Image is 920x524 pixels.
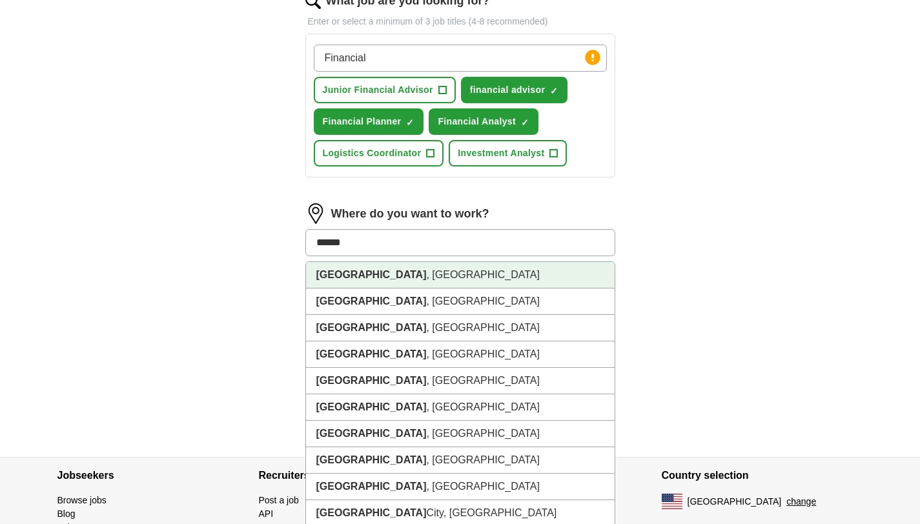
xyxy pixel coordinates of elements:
span: Investment Analyst [458,146,544,160]
strong: [GEOGRAPHIC_DATA] [316,269,427,280]
p: Enter or select a minimum of 3 job titles (4-8 recommended) [305,15,615,28]
span: Junior Financial Advisor [323,83,433,97]
li: , [GEOGRAPHIC_DATA] [306,315,615,341]
img: US flag [662,494,682,509]
span: financial advisor [470,83,545,97]
button: Financial Analyst✓ [429,108,538,135]
strong: [GEOGRAPHIC_DATA] [316,454,427,465]
span: ✓ [521,117,529,128]
button: Investment Analyst [449,140,567,166]
span: Financial Analyst [438,115,516,128]
strong: [GEOGRAPHIC_DATA] [316,322,427,333]
button: change [786,495,816,509]
button: Logistics Coordinator [314,140,444,166]
input: Type a job title and press enter [314,45,607,72]
strong: [GEOGRAPHIC_DATA] [316,481,427,492]
button: financial advisor✓ [461,77,567,103]
span: ✓ [550,86,558,96]
a: Blog [57,509,76,519]
span: ✓ [406,117,414,128]
li: , [GEOGRAPHIC_DATA] [306,447,615,474]
label: Where do you want to work? [331,205,489,223]
button: Financial Planner✓ [314,108,424,135]
h4: Country selection [662,458,863,494]
strong: [GEOGRAPHIC_DATA] [316,348,427,359]
strong: [GEOGRAPHIC_DATA] [316,375,427,386]
strong: [GEOGRAPHIC_DATA] [316,507,427,518]
li: , [GEOGRAPHIC_DATA] [306,394,615,421]
strong: [GEOGRAPHIC_DATA] [316,401,427,412]
button: Junior Financial Advisor [314,77,456,103]
strong: [GEOGRAPHIC_DATA] [316,296,427,307]
a: API [259,509,274,519]
a: Post a job [259,495,299,505]
span: Logistics Coordinator [323,146,422,160]
span: Financial Planner [323,115,402,128]
strong: [GEOGRAPHIC_DATA] [316,428,427,439]
li: , [GEOGRAPHIC_DATA] [306,262,615,288]
li: , [GEOGRAPHIC_DATA] [306,288,615,315]
li: , [GEOGRAPHIC_DATA] [306,341,615,368]
img: location.png [305,203,326,224]
span: [GEOGRAPHIC_DATA] [688,495,782,509]
li: , [GEOGRAPHIC_DATA] [306,421,615,447]
a: Browse jobs [57,495,107,505]
li: , [GEOGRAPHIC_DATA] [306,474,615,500]
li: , [GEOGRAPHIC_DATA] [306,368,615,394]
